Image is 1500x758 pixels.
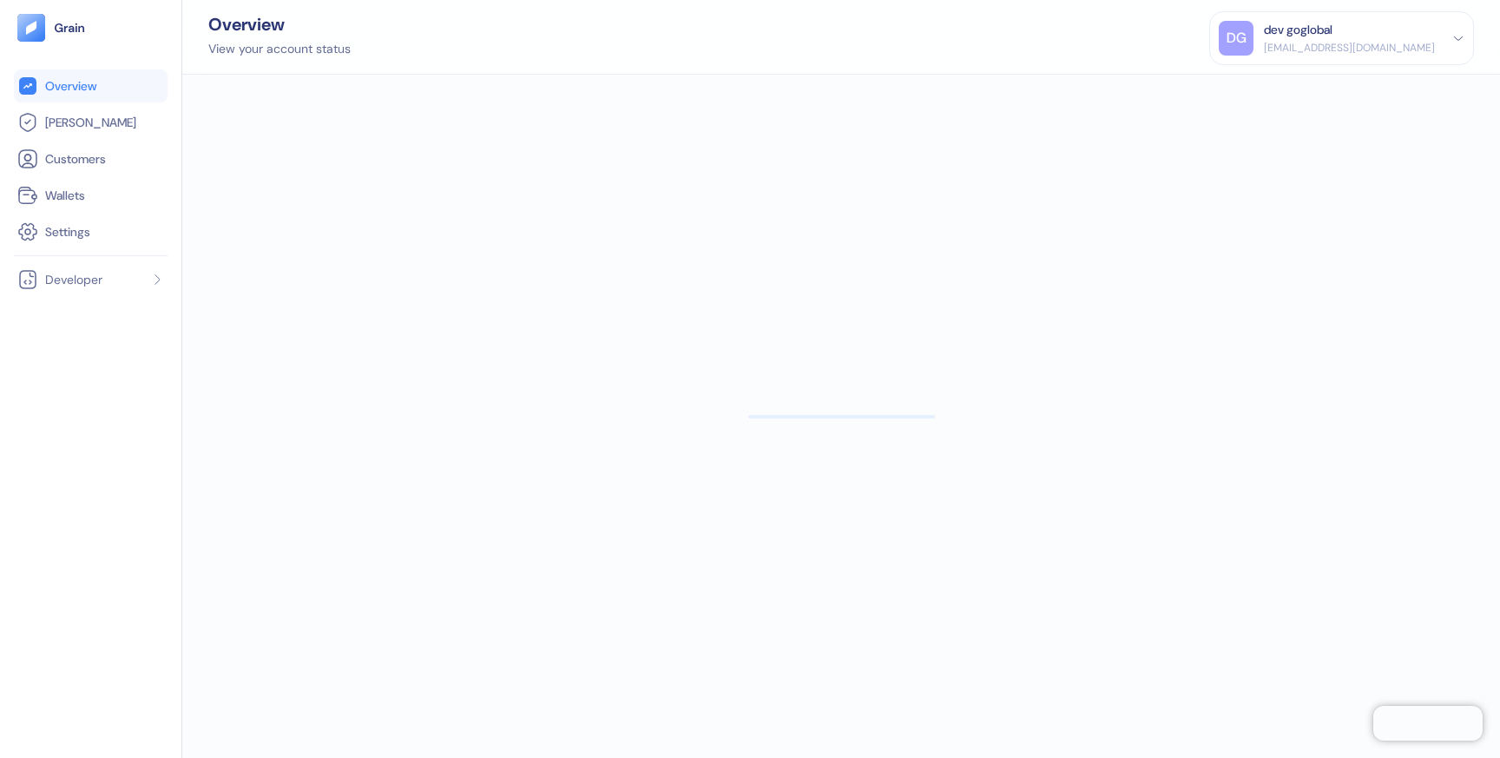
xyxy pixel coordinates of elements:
[45,223,90,241] span: Settings
[17,185,164,206] a: Wallets
[208,16,351,33] div: Overview
[17,148,164,169] a: Customers
[45,114,136,131] span: [PERSON_NAME]
[17,14,45,42] img: logo-tablet-V2.svg
[17,112,164,133] a: [PERSON_NAME]
[208,40,351,58] div: View your account status
[54,22,86,34] img: logo
[45,77,96,95] span: Overview
[45,150,106,168] span: Customers
[1373,706,1483,741] iframe: Chatra live chat
[45,187,85,204] span: Wallets
[17,76,164,96] a: Overview
[1264,40,1435,56] div: [EMAIL_ADDRESS][DOMAIN_NAME]
[1219,21,1253,56] div: DG
[17,221,164,242] a: Settings
[45,271,102,288] span: Developer
[1264,21,1332,39] div: dev goglobal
